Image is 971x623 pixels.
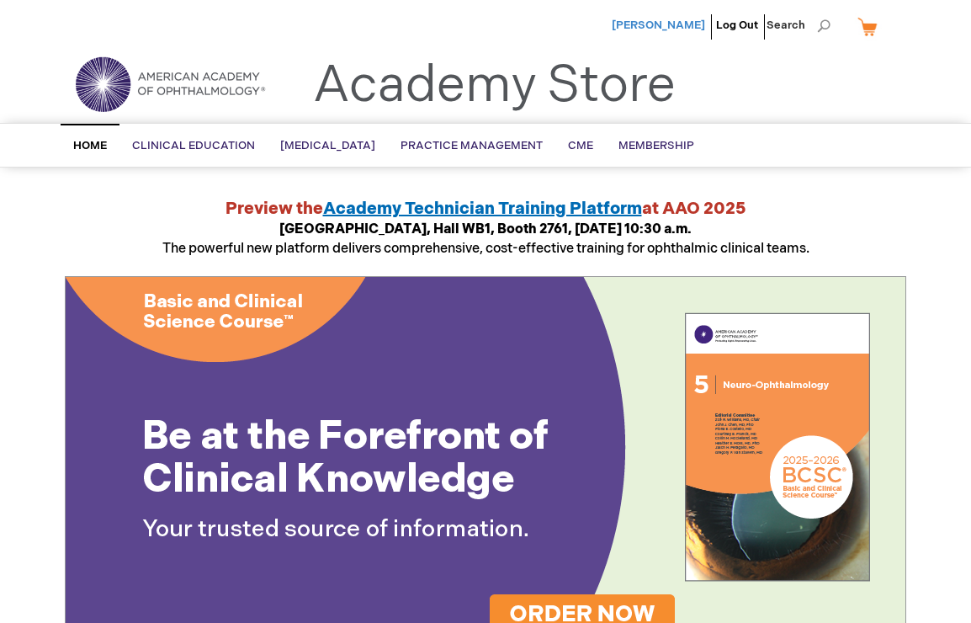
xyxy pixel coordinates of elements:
span: CME [568,139,593,152]
strong: [GEOGRAPHIC_DATA], Hall WB1, Booth 2761, [DATE] 10:30 a.m. [279,221,692,237]
span: Membership [618,139,694,152]
span: Practice Management [401,139,543,152]
span: [MEDICAL_DATA] [280,139,375,152]
a: [PERSON_NAME] [612,19,705,32]
strong: Preview the at AAO 2025 [226,199,746,219]
span: The powerful new platform delivers comprehensive, cost-effective training for ophthalmic clinical... [162,221,809,257]
a: Academy Technician Training Platform [323,199,642,219]
span: Clinical Education [132,139,255,152]
span: Search [767,8,830,42]
a: Log Out [716,19,758,32]
a: Academy Store [313,56,676,116]
span: Home [73,139,107,152]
